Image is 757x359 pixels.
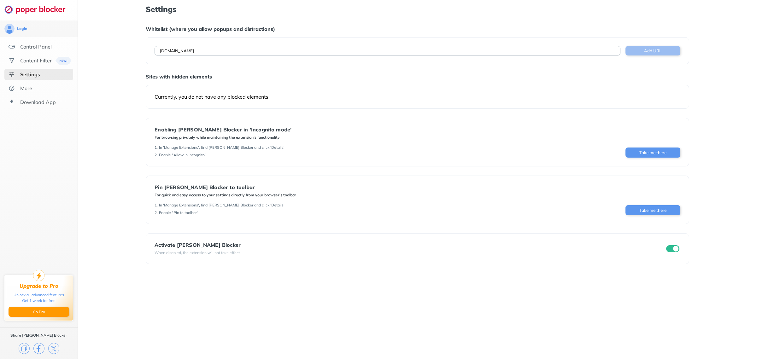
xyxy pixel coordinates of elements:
[20,85,32,91] div: More
[9,57,15,64] img: social.svg
[17,26,27,31] div: Login
[625,205,680,215] button: Take me there
[9,99,15,105] img: download-app.svg
[159,203,285,208] div: In 'Manage Extensions', find [PERSON_NAME] Blocker and click 'Details'
[155,145,158,150] div: 1 .
[625,46,680,55] button: Add URL
[146,5,689,13] h1: Settings
[155,242,241,248] div: Activate [PERSON_NAME] Blocker
[159,145,285,150] div: In 'Manage Extensions', find [PERSON_NAME] Blocker and click 'Details'
[56,57,71,65] img: menuBanner.svg
[155,210,158,215] div: 2 .
[159,153,206,158] div: Enable "Allow in incognito"
[20,57,52,64] div: Content Filter
[4,5,72,14] img: logo-webpage.svg
[48,343,59,354] img: x.svg
[155,184,296,190] div: Pin [PERSON_NAME] Blocker to toolbar
[146,73,689,80] div: Sites with hidden elements
[155,127,291,132] div: Enabling [PERSON_NAME] Blocker in 'Incognito mode'
[155,203,158,208] div: 1 .
[155,153,158,158] div: 2 .
[20,283,58,289] div: Upgrade to Pro
[159,210,198,215] div: Enable "Pin to toolbar"
[4,24,15,34] img: avatar.svg
[20,71,40,78] div: Settings
[9,307,69,317] button: Go Pro
[14,292,64,298] div: Unlock all advanced features
[10,333,67,338] div: Share [PERSON_NAME] Blocker
[155,94,680,100] div: Currently, you do not have any blocked elements
[33,343,44,354] img: facebook.svg
[20,99,56,105] div: Download App
[9,71,15,78] img: settings-selected.svg
[625,148,680,158] button: Take me there
[155,46,620,55] input: Example: twitter.com
[9,85,15,91] img: about.svg
[19,343,30,354] img: copy.svg
[146,26,689,32] div: Whitelist (where you allow popups and distractions)
[155,193,296,198] div: For quick and easy access to your settings directly from your browser's toolbar
[33,270,44,281] img: upgrade-to-pro.svg
[155,250,241,255] div: When disabled, the extension will not take effect
[155,135,291,140] div: For browsing privately while maintaining the extension's functionality
[20,43,52,50] div: Control Panel
[22,298,56,304] div: Get 1 week for free
[9,43,15,50] img: features.svg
